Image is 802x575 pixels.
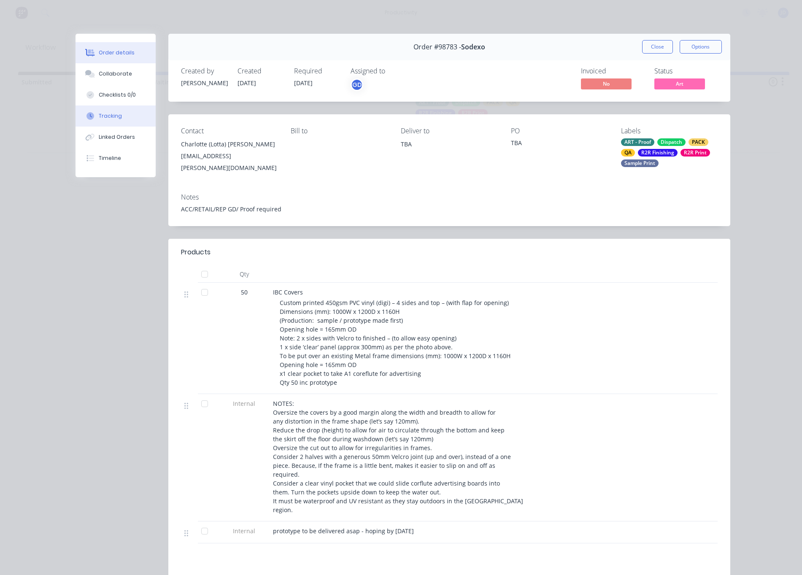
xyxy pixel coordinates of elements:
div: Dispatch [657,138,686,146]
button: Options [680,40,722,54]
span: IBC Covers [273,288,303,296]
button: Timeline [76,148,156,169]
div: Collaborate [99,70,132,78]
div: TBA [401,138,497,150]
button: Linked Orders [76,127,156,148]
button: Collaborate [76,63,156,84]
button: Art [654,78,705,91]
div: Notes [181,193,718,201]
span: Sodexo [461,43,485,51]
div: Timeline [99,154,121,162]
span: No [581,78,632,89]
div: Created by [181,67,227,75]
span: Internal [222,526,266,535]
div: ART - Proof [621,138,654,146]
div: [PERSON_NAME] [181,78,227,87]
div: Bill to [291,127,387,135]
button: GD [351,78,363,91]
div: Required [294,67,340,75]
div: Checklists 0/0 [99,91,136,99]
button: Close [642,40,673,54]
div: Status [654,67,718,75]
button: Checklists 0/0 [76,84,156,105]
div: TBA [511,138,608,150]
span: Art [654,78,705,89]
span: Custom printed 450gsm PVC vinyl (digi) – 4 sides and top – (with flap for opening) Dimensions (mm... [280,299,510,386]
div: Invoiced [581,67,644,75]
div: Tracking [99,112,122,120]
div: [EMAIL_ADDRESS][PERSON_NAME][DOMAIN_NAME] [181,150,278,174]
span: [DATE] [294,79,313,87]
div: ACC/RETAIL/REP GD/ Proof required [181,205,718,213]
div: PO [511,127,608,135]
div: QA [621,149,635,157]
div: PACK [689,138,708,146]
span: NOTES: Oversize the covers by a good margin along the width and breadth to allow for any distorti... [273,400,523,514]
div: Deliver to [401,127,497,135]
button: Tracking [76,105,156,127]
div: Assigned to [351,67,435,75]
button: Order details [76,42,156,63]
div: Created [238,67,284,75]
span: 50 [241,288,248,297]
span: Order #98783 - [413,43,461,51]
div: Sample Print [621,159,659,167]
div: Products [181,247,211,257]
div: R2R Print [680,149,710,157]
div: Contact [181,127,278,135]
div: TBA [401,138,497,165]
span: prototype to be delivered asap - hoping by [DATE] [273,527,414,535]
div: R2R Finishing [638,149,678,157]
div: Charlotte (Lotta) [PERSON_NAME][EMAIL_ADDRESS][PERSON_NAME][DOMAIN_NAME] [181,138,278,174]
div: Order details [99,49,135,57]
div: Qty [219,266,270,283]
div: Labels [621,127,718,135]
span: Internal [222,399,266,408]
span: [DATE] [238,79,256,87]
div: Linked Orders [99,133,135,141]
div: Charlotte (Lotta) [PERSON_NAME] [181,138,278,150]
